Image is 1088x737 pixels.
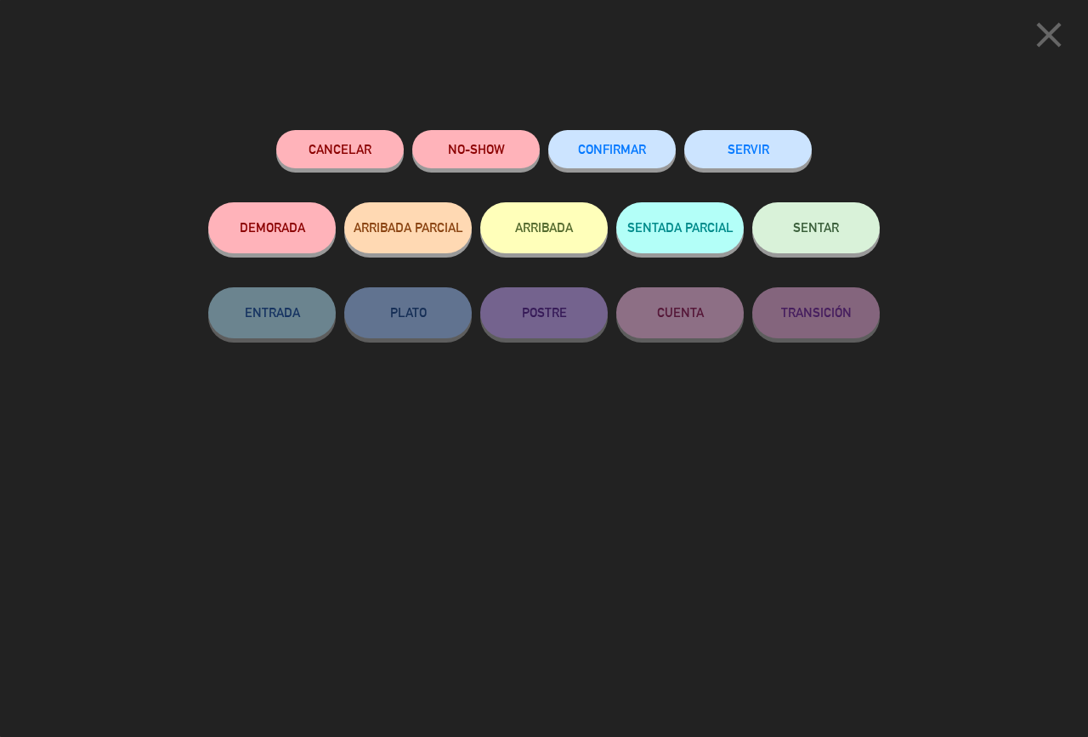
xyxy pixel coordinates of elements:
span: CONFIRMAR [578,142,646,156]
button: ARRIBADA PARCIAL [344,202,472,253]
button: CUENTA [616,287,744,338]
button: NO-SHOW [412,130,540,168]
button: PLATO [344,287,472,338]
span: SENTAR [793,220,839,235]
button: SENTADA PARCIAL [616,202,744,253]
button: SENTAR [752,202,880,253]
i: close [1028,14,1070,56]
button: CONFIRMAR [548,130,676,168]
button: ARRIBADA [480,202,608,253]
button: ENTRADA [208,287,336,338]
button: Cancelar [276,130,404,168]
button: close [1023,13,1075,63]
span: ARRIBADA PARCIAL [354,220,463,235]
button: TRANSICIÓN [752,287,880,338]
button: POSTRE [480,287,608,338]
button: SERVIR [684,130,812,168]
button: DEMORADA [208,202,336,253]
